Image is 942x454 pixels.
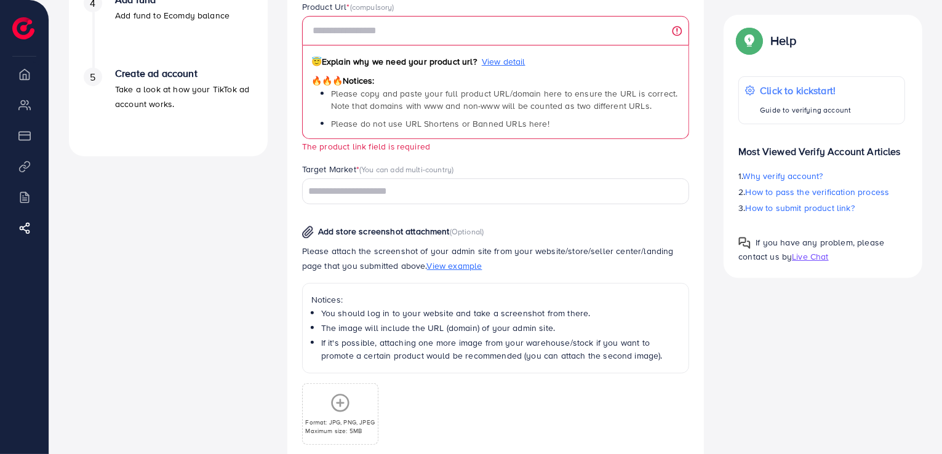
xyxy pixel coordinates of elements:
span: Live Chat [792,250,828,263]
iframe: Chat [890,399,933,445]
p: Guide to verifying account [760,103,851,117]
span: Why verify account? [743,170,823,182]
span: 5 [90,70,95,84]
label: Product Url [302,1,394,13]
span: Please do not use URL Shortens or Banned URLs here! [331,117,549,130]
span: 😇 [311,55,322,68]
img: Popup guide [738,237,751,249]
img: Popup guide [738,30,760,52]
label: Target Market [302,163,454,175]
span: (compulsory) [350,1,394,12]
span: If you have any problem, please contact us by [738,236,884,263]
span: (Optional) [450,226,484,237]
li: Create ad account [69,68,268,141]
h4: Create ad account [115,68,253,79]
small: The product link field is required [302,140,430,152]
div: Search for option [302,178,690,204]
img: img [302,226,314,239]
p: Notices: [311,292,681,307]
p: Help [770,33,796,48]
p: Please attach the screenshot of your admin site from your website/store/seller center/landing pag... [302,244,690,273]
p: Take a look at how your TikTok ad account works. [115,82,253,111]
span: 🔥🔥🔥 [311,74,343,87]
span: How to submit product link? [746,202,855,214]
p: 1. [738,169,905,183]
span: View example [427,260,482,272]
span: (You can add multi-country) [359,164,453,175]
p: Click to kickstart! [760,83,851,98]
p: Add fund to Ecomdy balance [115,8,230,23]
input: Search for option [304,182,674,201]
p: 2. [738,185,905,199]
p: 3. [738,201,905,215]
span: Add store screenshot attachment [318,225,450,237]
img: logo [12,17,34,39]
p: Most Viewed Verify Account Articles [738,134,905,159]
li: You should log in to your website and take a screenshot from there. [321,307,681,319]
li: If it's possible, attaching one more image from your warehouse/stock if you want to promote a cer... [321,337,681,362]
span: View detail [482,55,525,68]
span: Explain why we need your product url? [311,55,477,68]
span: How to pass the verification process [746,186,890,198]
span: Please copy and paste your full product URL/domain here to ensure the URL is correct. Note that d... [331,87,678,112]
p: Format: JPG, PNG, JPEG [305,418,375,426]
li: The image will include the URL (domain) of your admin site. [321,322,681,334]
p: Maximum size: 5MB [305,426,375,435]
span: Notices: [311,74,375,87]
